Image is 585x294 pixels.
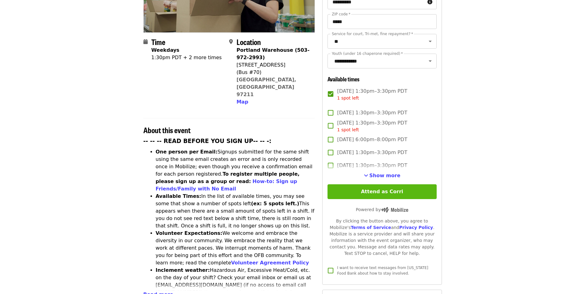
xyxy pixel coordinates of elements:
[381,207,408,213] img: Powered by Mobilize
[237,69,310,76] div: (Bus #70)
[229,39,233,45] i: map-marker-alt icon
[337,127,359,132] span: 1 spot left
[237,99,248,105] span: Map
[143,138,272,144] strong: -- -- -- READ BEFORE YOU SIGN UP-- -- -:
[237,77,296,97] a: [GEOGRAPHIC_DATA], [GEOGRAPHIC_DATA] 97211
[251,201,299,206] strong: (ex: 5 spots left.)
[426,37,435,46] button: Open
[156,230,223,236] strong: Volunteer Expectations:
[156,149,218,155] strong: One person per Email:
[337,96,359,100] span: 1 spot left
[156,230,315,267] li: We welcome and embrace the diversity in our community. We embrace the reality that we work at dif...
[351,225,391,230] a: Terms of Service
[151,54,222,61] div: 1:30pm PDT + 2 more times
[237,61,310,69] div: [STREET_ADDRESS]
[332,32,413,36] label: Service for court, Tri-met, fine repayment?
[328,75,360,83] span: Available times
[237,47,310,60] strong: Portland Warehouse (503-972-2993)
[151,47,179,53] strong: Weekdays
[237,98,248,106] button: Map
[356,207,408,212] span: Powered by
[237,36,261,47] span: Location
[156,148,315,193] li: Signups submitted for the same shift using the same email creates an error and is only recorded o...
[156,193,201,199] strong: Available Times:
[231,260,309,266] a: Volunteer Agreement Policy
[337,149,407,156] span: [DATE] 1:30pm–3:30pm PDT
[156,193,315,230] li: In the list of available times, you may see some that show a number of spots left This appears wh...
[426,57,435,65] button: Open
[328,184,436,199] button: Attend as Corri
[332,12,350,16] label: ZIP code
[337,136,407,143] span: [DATE] 6:00pm–8:00pm PDT
[369,173,401,178] span: Show more
[337,162,407,169] span: [DATE] 1:30pm–3:30pm PDT
[156,267,210,273] strong: Inclement weather:
[337,119,407,133] span: [DATE] 1:30pm–3:30pm PDT
[337,266,428,276] span: I want to receive text messages from [US_STATE] Food Bank about how to stay involved.
[332,52,403,55] label: Youth (under 16 chaperone required)
[143,125,191,135] span: About this event
[156,178,297,192] a: How-to: Sign up Friends/Family with No Email
[151,36,165,47] span: Time
[337,109,407,116] span: [DATE] 1:30pm–3:30pm PDT
[399,225,433,230] a: Privacy Policy
[337,88,407,101] span: [DATE] 1:30pm–3:30pm PDT
[328,218,436,257] div: By clicking the button above, you agree to Mobilize's and . Mobilize is a service provider and wi...
[156,171,300,184] strong: To register multiple people, please sign up as a group or read:
[328,14,436,29] input: ZIP code
[364,172,401,179] button: See more timeslots
[143,39,148,45] i: calendar icon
